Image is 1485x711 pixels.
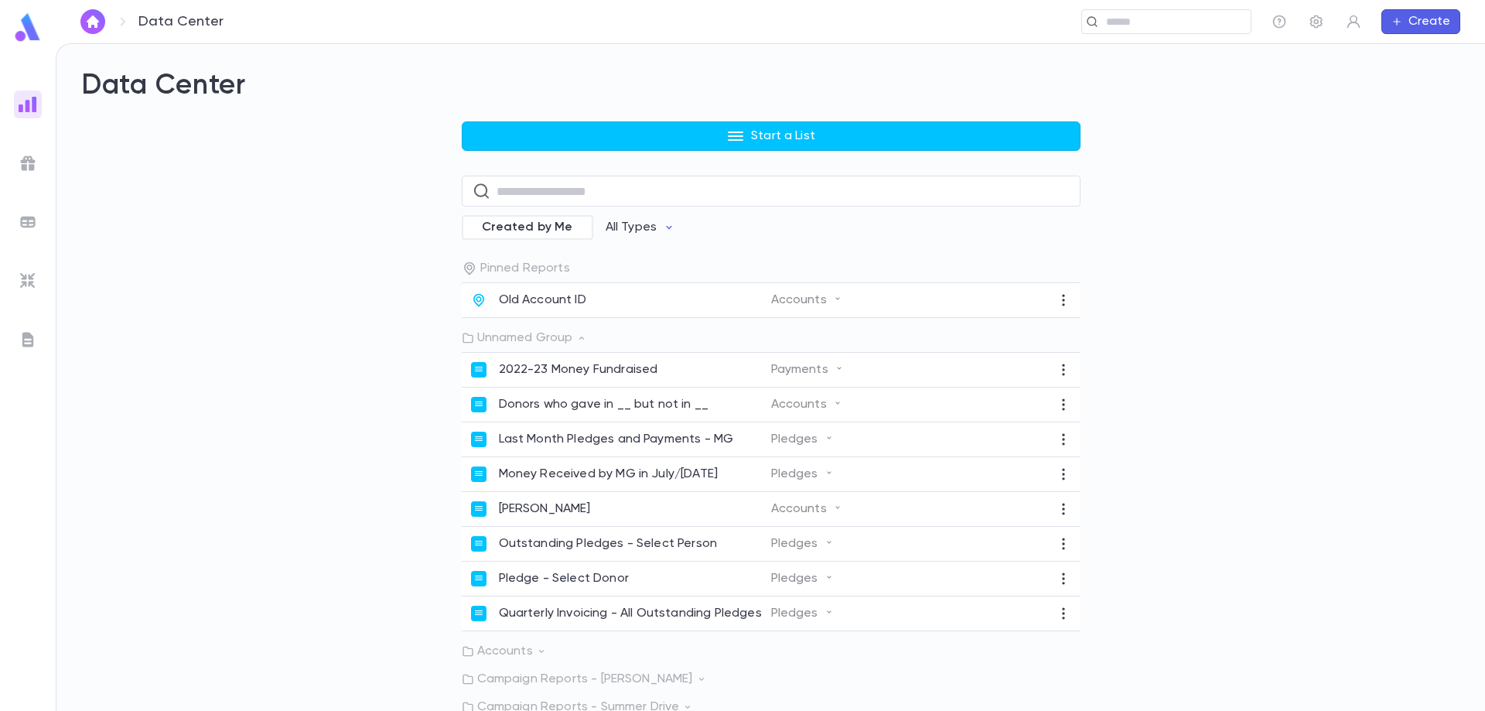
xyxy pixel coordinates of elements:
img: home_white.a664292cf8c1dea59945f0da9f25487c.svg [84,15,102,28]
div: Created by Me [462,215,593,240]
img: logo [12,12,43,43]
p: Pledges [771,432,834,447]
button: Start a List [462,121,1080,151]
p: Money Received by MG in July/[DATE] [499,467,719,482]
p: All Types [606,220,657,235]
button: Create [1381,9,1460,34]
img: imports_grey.530a8a0e642e233f2baf0ef88e8c9fcb.svg [19,272,37,290]
p: Campaign Reports - [PERSON_NAME] [462,672,1080,687]
img: campaigns_grey.99e729a5f7ee94e3726e6486bddda8f1.svg [19,154,37,173]
p: Accounts [771,292,842,308]
p: Last Month Pledges and Payments - MG [499,432,734,447]
p: Data Center [138,13,224,30]
p: Unnamed Group [462,330,1080,346]
p: Pledge - Select Donor [499,571,629,586]
p: 2022-23 Money Fundraised [499,362,658,378]
p: Accounts [771,397,842,412]
p: Pledges [771,467,834,482]
p: Pinned Reports [462,261,1080,276]
p: Pledges [771,606,834,621]
p: Outstanding Pledges - Select Person [499,536,718,552]
p: [PERSON_NAME] [499,501,591,517]
span: Created by Me [473,220,582,235]
button: All Types [593,213,688,242]
p: Start a List [751,128,815,144]
p: Accounts [462,644,1080,659]
p: Accounts [771,501,842,517]
p: Pledges [771,571,834,586]
img: batches_grey.339ca447c9d9533ef1741baa751efc33.svg [19,213,37,231]
p: Pledges [771,536,834,552]
p: Donors who gave in __ but not in __ [499,397,709,412]
p: Quarterly Invoicing - All Outstanding Pledges [499,606,762,621]
img: letters_grey.7941b92b52307dd3b8a917253454ce1c.svg [19,330,37,349]
p: Payments [771,362,844,378]
img: reports_gradient.dbe2566a39951672bc459a78b45e2f92.svg [19,95,37,114]
h2: Data Center [81,69,1460,103]
p: Old Account ID [499,292,586,308]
